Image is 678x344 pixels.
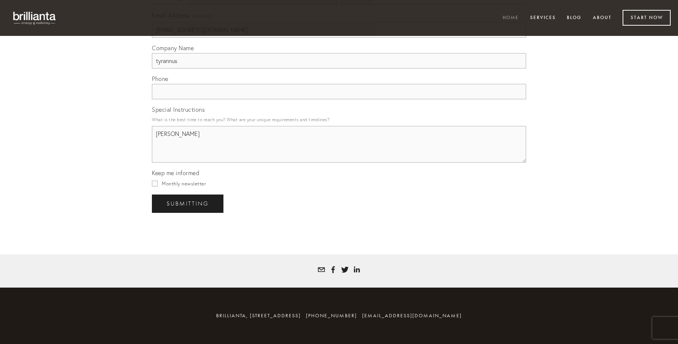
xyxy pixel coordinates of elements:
a: Home [498,12,524,24]
input: Monthly newsletter [152,181,158,186]
a: Services [525,12,561,24]
a: [EMAIL_ADDRESS][DOMAIN_NAME] [362,312,462,319]
span: [PHONE_NUMBER] [306,312,357,319]
button: SubmittingSubmitting [152,195,223,213]
a: About [588,12,616,24]
textarea: [PERSON_NAME] [152,126,526,163]
p: What is the best time to reach you? What are your unique requirements and timelines? [152,115,526,125]
span: Submitting [167,200,209,207]
span: Monthly newsletter [162,181,206,186]
a: Tatyana Bolotnikov White [329,266,337,273]
a: Start Now [623,10,671,26]
span: Special Instructions [152,106,205,113]
span: Phone [152,75,168,82]
span: Company Name [152,44,194,52]
a: Tatyana White [341,266,349,273]
a: tatyana@brillianta.com [318,266,325,273]
a: Blog [562,12,586,24]
span: Keep me informed [152,169,199,177]
span: brillianta, [STREET_ADDRESS] [216,312,301,319]
a: Tatyana White [353,266,360,273]
img: brillianta - research, strategy, marketing [7,7,62,29]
